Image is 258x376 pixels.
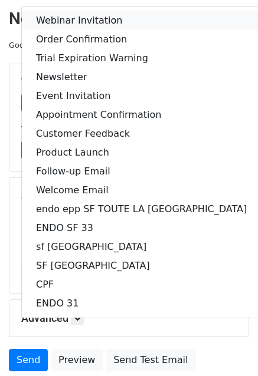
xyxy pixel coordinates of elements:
[106,349,195,371] a: Send Test Email
[51,349,103,371] a: Preview
[9,9,249,29] h2: New Campaign
[21,312,237,325] h5: Advanced
[199,319,258,376] iframe: Chat Widget
[199,319,258,376] div: Widget de chat
[9,41,160,50] small: Google Sheet:
[9,349,48,371] a: Send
